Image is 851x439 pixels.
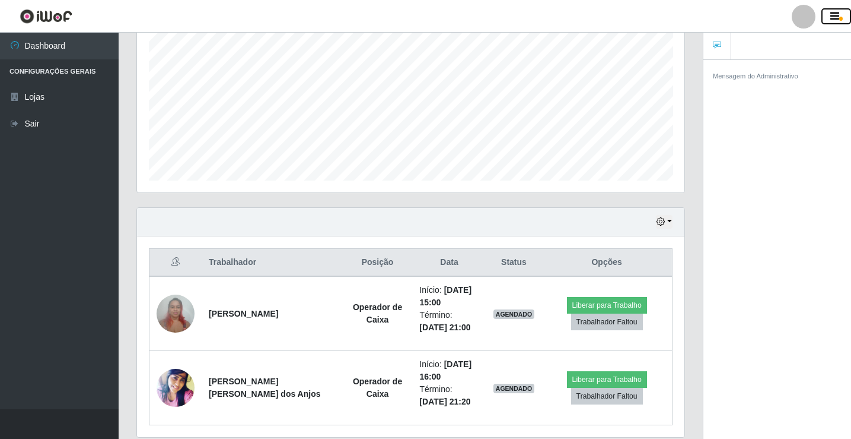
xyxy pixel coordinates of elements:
[571,314,643,330] button: Trabalhador Faltou
[343,249,413,277] th: Posição
[157,288,195,339] img: 1722880664865.jpeg
[493,309,535,319] span: AGENDADO
[209,309,278,318] strong: [PERSON_NAME]
[541,249,672,277] th: Opções
[419,383,479,408] li: Término:
[202,249,343,277] th: Trabalhador
[419,285,471,307] time: [DATE] 15:00
[209,377,321,399] strong: [PERSON_NAME] [PERSON_NAME] dos Anjos
[713,72,798,80] small: Mensagem do Administrativo
[419,323,470,332] time: [DATE] 21:00
[419,397,470,406] time: [DATE] 21:20
[157,366,195,410] img: 1685320572909.jpeg
[493,384,535,393] span: AGENDADO
[567,297,647,314] button: Liberar para Trabalho
[419,309,479,334] li: Término:
[353,302,402,324] strong: Operador de Caixa
[412,249,486,277] th: Data
[20,9,72,24] img: CoreUI Logo
[486,249,542,277] th: Status
[419,284,479,309] li: Início:
[567,371,647,388] button: Liberar para Trabalho
[353,377,402,399] strong: Operador de Caixa
[571,388,643,405] button: Trabalhador Faltou
[419,359,471,381] time: [DATE] 16:00
[419,358,479,383] li: Início:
